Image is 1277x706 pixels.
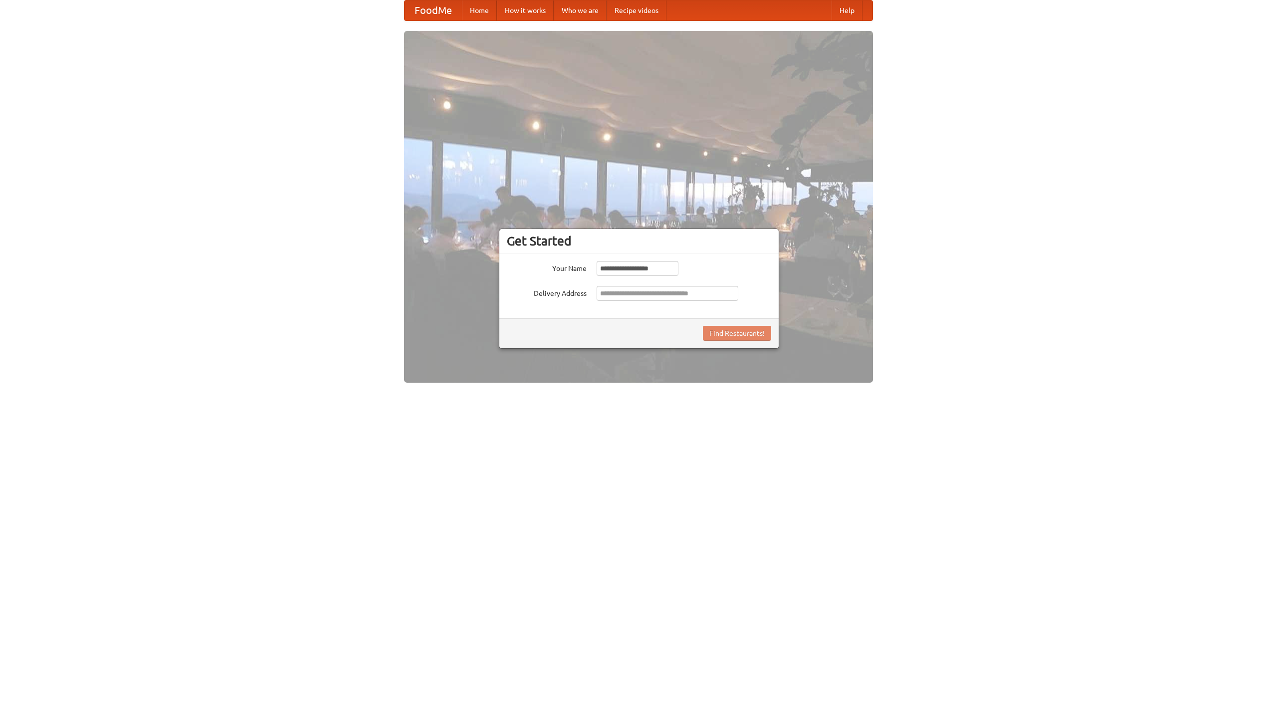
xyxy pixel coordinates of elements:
label: Delivery Address [507,286,587,298]
a: Help [832,0,862,20]
button: Find Restaurants! [703,326,771,341]
a: How it works [497,0,554,20]
a: Who we are [554,0,607,20]
label: Your Name [507,261,587,273]
a: Recipe videos [607,0,666,20]
a: FoodMe [405,0,462,20]
h3: Get Started [507,234,771,248]
a: Home [462,0,497,20]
